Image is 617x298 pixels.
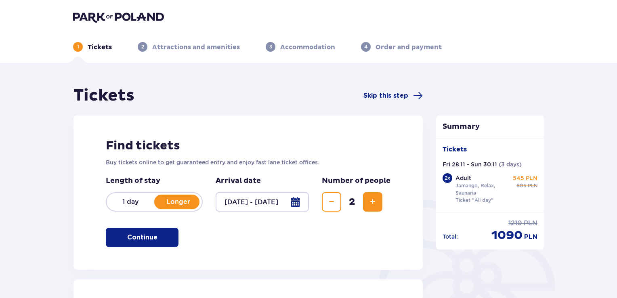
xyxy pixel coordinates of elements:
p: 1 [77,43,79,50]
span: PLN [528,182,537,189]
button: Decrease [322,192,341,212]
p: Length of stay [106,176,203,186]
p: Buy tickets online to get guaranteed entry and enjoy fast lane ticket offices. [106,158,390,166]
h2: Find tickets [106,138,390,153]
p: Tickets [88,43,112,52]
p: Summary [436,122,544,132]
p: Adult [455,174,471,182]
p: Arrival date [216,176,261,186]
div: 2 x [443,173,452,183]
p: 1 day [107,197,154,206]
p: Longer [154,197,202,206]
span: PLN [524,219,537,228]
p: Total : [443,233,458,241]
div: 3Accommodation [266,42,335,52]
p: Jamango, Relax, Saunaria [455,182,511,197]
img: Park of Poland logo [73,11,164,23]
span: 605 [516,182,526,189]
p: Attractions and amenities [152,43,240,52]
span: 2 [343,196,361,208]
p: 4 [364,43,367,50]
button: Increase [363,192,382,212]
p: Tickets [443,145,467,154]
p: Order and payment [376,43,442,52]
div: 2Attractions and amenities [138,42,240,52]
div: 4Order and payment [361,42,442,52]
div: 1Tickets [73,42,112,52]
h1: Tickets [73,86,134,106]
p: Accommodation [280,43,335,52]
p: 545 PLN [513,174,537,182]
p: Ticket "All day" [455,197,493,204]
p: Number of people [322,176,390,186]
p: Continue [127,233,157,242]
p: Fri 28.11 - Sun 30.11 [443,160,497,168]
p: 2 [141,43,144,50]
span: PLN [524,233,537,241]
span: Skip this step [363,91,408,100]
button: Continue [106,228,178,247]
p: ( 3 days ) [499,160,522,168]
p: 3 [269,43,272,50]
span: 1090 [491,228,523,243]
a: Skip this step [363,91,423,101]
span: 1210 [508,219,522,228]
